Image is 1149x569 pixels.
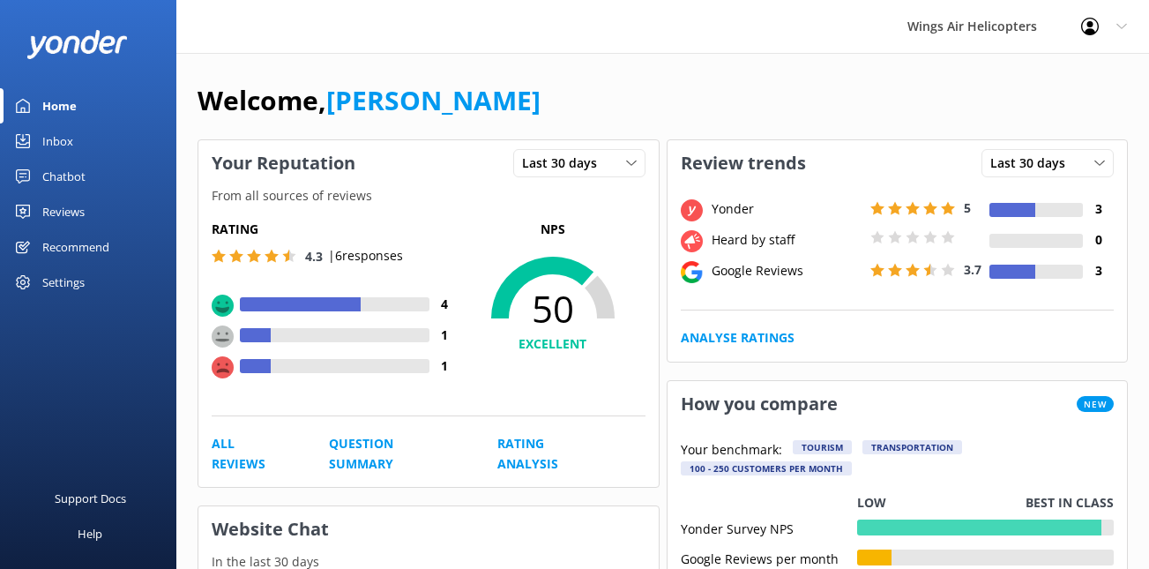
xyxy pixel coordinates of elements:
div: Inbox [42,124,73,159]
img: yonder-white-logo.png [26,30,128,59]
div: Settings [42,265,85,300]
h4: 3 [1083,199,1114,219]
a: Rating Analysis [497,434,605,474]
p: Low [857,493,886,513]
p: From all sources of reviews [198,186,659,206]
h3: Review trends [668,140,819,186]
h4: 1 [429,326,460,345]
p: Your benchmark: [681,440,782,461]
div: Tourism [793,440,852,454]
h1: Welcome, [198,79,541,122]
div: Heard by staff [707,230,866,250]
span: 4.3 [305,248,323,265]
a: Question Summary [329,434,458,474]
div: Chatbot [42,159,86,194]
div: Google Reviews [707,261,866,281]
a: [PERSON_NAME] [326,82,541,118]
h4: 0 [1083,230,1114,250]
span: 3.7 [964,261,981,278]
div: Yonder [707,199,866,219]
div: Help [78,516,102,551]
span: 5 [964,199,971,216]
div: Support Docs [55,481,126,516]
h4: EXCELLENT [460,334,645,354]
h5: Rating [212,220,460,239]
div: Transportation [862,440,962,454]
div: Google Reviews per month [681,550,857,565]
a: Analyse Ratings [681,328,795,348]
span: 50 [460,287,645,331]
span: Last 30 days [990,153,1076,173]
h4: 4 [429,295,460,314]
div: Home [42,88,77,124]
span: New [1077,396,1114,412]
h3: Your Reputation [198,140,369,186]
div: Yonder Survey NPS [681,520,857,535]
div: Reviews [42,194,85,229]
p: NPS [460,220,645,239]
div: Recommend [42,229,109,265]
h4: 1 [429,356,460,376]
div: 100 - 250 customers per month [681,461,852,475]
p: Best in class [1026,493,1114,513]
a: All Reviews [212,434,289,474]
p: | 6 responses [328,246,403,266]
h4: 3 [1083,261,1114,281]
h3: Website Chat [198,506,659,552]
h3: How you compare [668,381,851,427]
span: Last 30 days [522,153,608,173]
